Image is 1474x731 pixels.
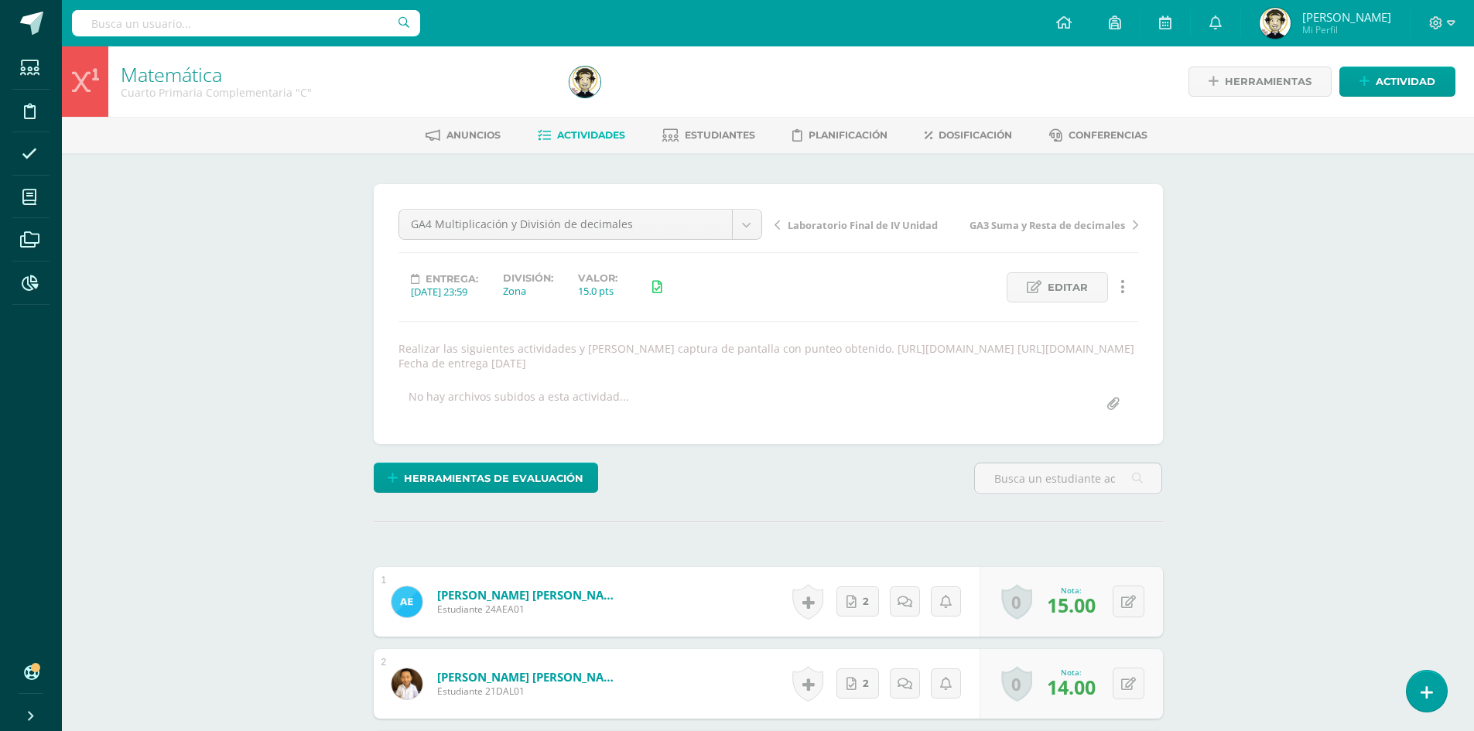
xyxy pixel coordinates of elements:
[399,210,761,239] a: GA4 Multiplicación y División de decimales
[437,685,623,698] span: Estudiante 21DAL01
[426,273,478,285] span: Entrega:
[409,389,629,419] div: No hay archivos subidos a esta actividad...
[1048,273,1088,302] span: Editar
[1047,585,1096,596] div: Nota:
[404,464,583,493] span: Herramientas de evaluación
[557,129,625,141] span: Actividades
[685,129,755,141] span: Estudiantes
[1376,67,1435,96] span: Actividad
[569,67,600,97] img: cec87810e7b0876db6346626e4ad5e30.png
[437,603,623,616] span: Estudiante 24AEA01
[775,217,956,232] a: Laboratorio Final de IV Unidad
[939,129,1012,141] span: Dosificación
[863,669,869,698] span: 2
[1069,129,1147,141] span: Conferencias
[411,210,720,239] span: GA4 Multiplicación y División de decimales
[121,61,222,87] a: Matemática
[836,586,879,617] a: 2
[121,63,551,85] h1: Matemática
[1225,67,1312,96] span: Herramientas
[503,272,553,284] label: División:
[411,285,478,299] div: [DATE] 23:59
[437,587,623,603] a: [PERSON_NAME] [PERSON_NAME]
[392,341,1144,371] div: Realizar las siguientes actividades y [PERSON_NAME] captura de pantalla con punteo obtenido. [URL...
[956,217,1138,232] a: GA3 Suma y Resta de decimales
[792,123,887,148] a: Planificación
[1302,23,1391,36] span: Mi Perfil
[578,284,617,298] div: 15.0 pts
[578,272,617,284] label: Valor:
[1302,9,1391,25] span: [PERSON_NAME]
[446,129,501,141] span: Anuncios
[392,586,422,617] img: df01b93877d487fa11f5daf3b77b7fc7.png
[437,669,623,685] a: [PERSON_NAME] [PERSON_NAME]
[121,85,551,100] div: Cuarto Primaria Complementaria 'C'
[374,463,598,493] a: Herramientas de evaluación
[1047,592,1096,618] span: 15.00
[925,123,1012,148] a: Dosificación
[1001,584,1032,620] a: 0
[809,129,887,141] span: Planificación
[1339,67,1455,97] a: Actividad
[662,123,755,148] a: Estudiantes
[538,123,625,148] a: Actividades
[863,587,869,616] span: 2
[392,668,422,699] img: 8a2cb1be6816902ff704d5e660a3a593.png
[975,463,1161,494] input: Busca un estudiante aquí...
[1188,67,1332,97] a: Herramientas
[72,10,420,36] input: Busca un usuario...
[788,218,938,232] span: Laboratorio Final de IV Unidad
[503,284,553,298] div: Zona
[426,123,501,148] a: Anuncios
[1047,674,1096,700] span: 14.00
[836,668,879,699] a: 2
[1001,666,1032,702] a: 0
[970,218,1125,232] span: GA3 Suma y Resta de decimales
[1049,123,1147,148] a: Conferencias
[1260,8,1291,39] img: cec87810e7b0876db6346626e4ad5e30.png
[1047,667,1096,678] div: Nota:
